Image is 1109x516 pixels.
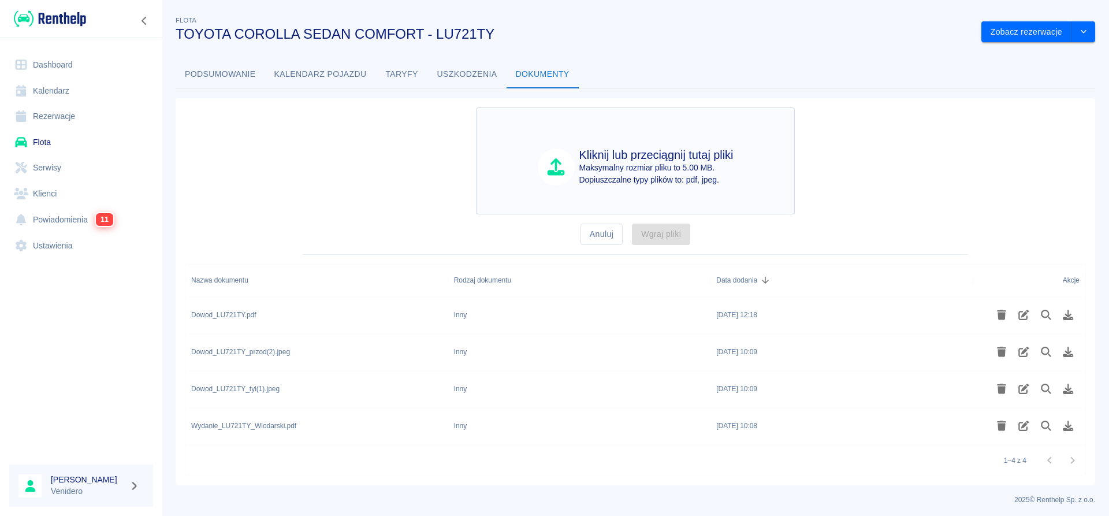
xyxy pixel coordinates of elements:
button: Podsumowanie [176,61,265,88]
div: Data dodania [716,264,757,296]
div: Rodzaj dokumentu [448,264,711,296]
button: Edytuj rodzaj dokumentu [1013,305,1035,325]
p: Dopiuszczalne typy plików to: pdf, jpeg. [579,174,734,186]
div: Akcje [973,264,1085,296]
div: Dowod_LU721TY_przod(2).jpeg [191,347,290,357]
button: Usuń plik [991,416,1013,436]
div: Wydanie_LU721TY_Wlodarski.pdf [191,421,296,431]
a: Renthelp logo [9,9,86,28]
button: Podgląd pliku [1035,305,1058,325]
a: Powiadomienia11 [9,206,153,233]
button: Taryfy [376,61,428,88]
p: 2025 © Renthelp Sp. z o.o. [176,495,1095,505]
a: Ustawienia [9,233,153,259]
div: 1 wrz 2025, 10:09 [716,384,757,394]
button: Zwiń nawigację [136,13,153,28]
div: Inny [454,421,467,431]
a: Flota [9,129,153,155]
button: Sort [757,272,773,288]
div: Akcje [1063,264,1080,296]
button: Usuń plik [991,379,1013,399]
div: 1 wrz 2025, 10:09 [716,347,757,357]
button: Edytuj rodzaj dokumentu [1013,342,1035,362]
button: Anuluj [580,224,623,245]
button: drop-down [1072,21,1095,43]
button: Edytuj rodzaj dokumentu [1013,379,1035,399]
button: Podgląd pliku [1035,416,1058,436]
button: Podgląd pliku [1035,342,1058,362]
p: Maksymalny rozmiar pliku to 5.00 MB. [579,162,734,174]
div: Dowod_LU721TY.pdf [191,310,256,320]
a: Serwisy [9,155,153,181]
div: Inny [454,310,467,320]
div: Nazwa dokumentu [191,264,248,296]
div: Data dodania [710,264,973,296]
p: 1–4 z 4 [1004,455,1026,466]
h4: Kliknij lub przeciągnij tutaj pliki [579,148,734,162]
span: Flota [176,17,196,24]
div: 19 wrz 2025, 12:18 [716,310,757,320]
span: 11 [96,213,113,227]
a: Dashboard [9,52,153,78]
button: Pobierz plik [1057,416,1080,436]
div: Inny [454,384,467,394]
button: Usuń plik [991,342,1013,362]
a: Rezerwacje [9,103,153,129]
img: Renthelp logo [14,9,86,28]
button: Usuń plik [991,305,1013,325]
a: Klienci [9,181,153,207]
button: Edytuj rodzaj dokumentu [1013,416,1035,436]
button: Dokumenty [507,61,579,88]
div: Nazwa dokumentu [185,264,448,296]
button: Kalendarz pojazdu [265,61,376,88]
h3: TOYOTA COROLLA SEDAN COMFORT - LU721TY [176,26,972,42]
a: Kalendarz [9,78,153,104]
button: Uszkodzenia [428,61,507,88]
button: Pobierz plik [1057,342,1080,362]
h6: [PERSON_NAME] [51,474,125,485]
div: Dowod_LU721TY_tyl(1).jpeg [191,384,280,394]
div: Rodzaj dokumentu [454,264,511,296]
div: Inny [454,347,467,357]
div: 1 wrz 2025, 10:08 [716,421,757,431]
button: Pobierz plik [1057,305,1080,325]
button: Podgląd pliku [1035,379,1058,399]
p: Venidero [51,485,125,498]
button: Pobierz plik [1057,379,1080,399]
button: Zobacz rezerwacje [981,21,1072,43]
